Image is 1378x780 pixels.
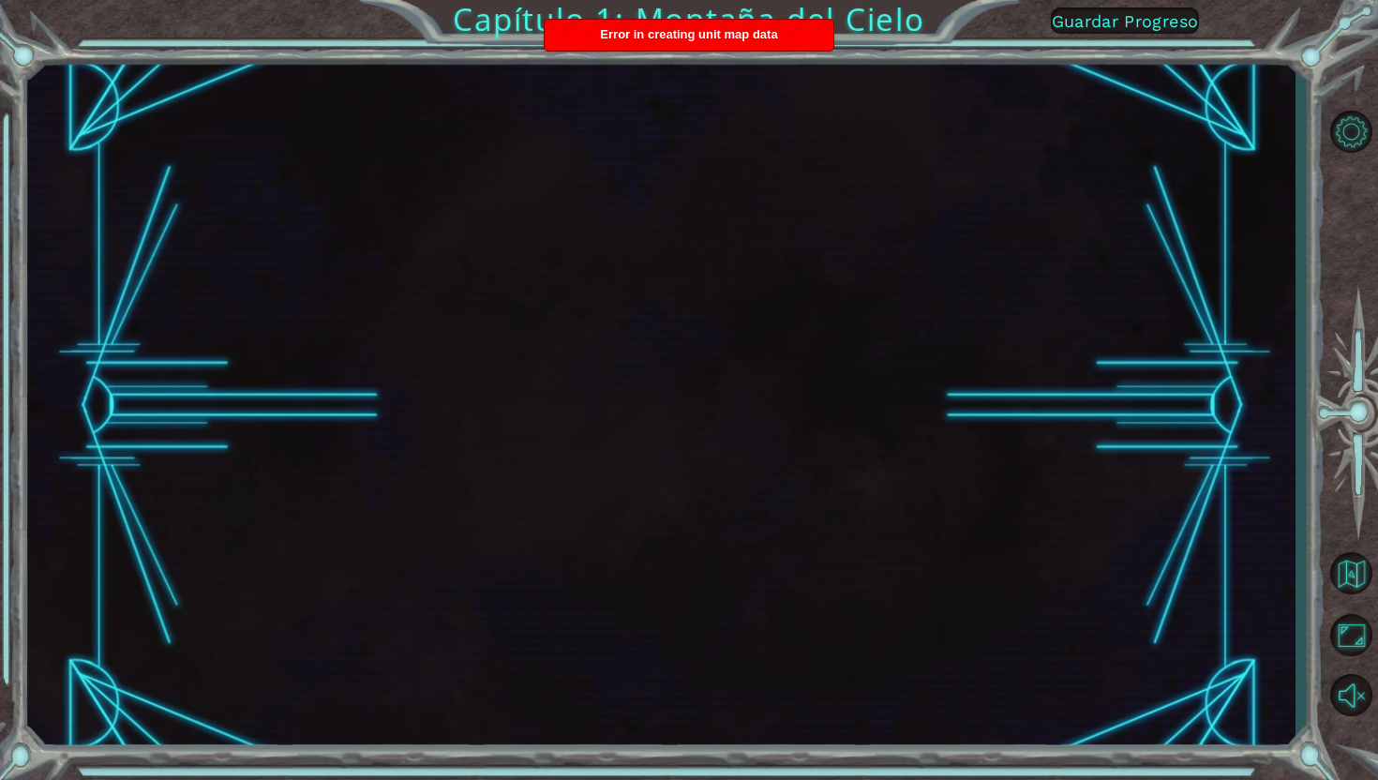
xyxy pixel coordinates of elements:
[1052,11,1199,31] span: Guardar Progreso
[1324,608,1378,663] button: Maximizar Navegador
[1324,104,1378,158] button: Opciones del Nivel
[1324,544,1378,606] a: Volver al Mapa
[1324,668,1378,723] button: Activar sonido.
[1051,7,1199,34] button: Guardar Progreso
[1324,547,1378,601] button: Volver al Mapa
[600,27,777,41] span: Error in creating unit map data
